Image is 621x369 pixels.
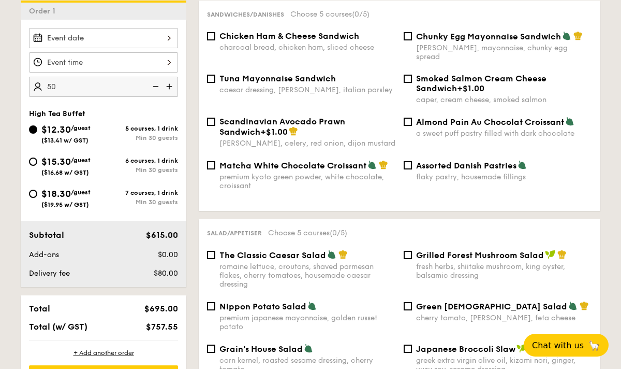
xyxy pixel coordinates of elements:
[29,190,37,198] input: $18.30/guest($19.95 w/ GST)7 courses, 1 drinkMin 30 guests
[103,166,178,174] div: Min 30 guests
[29,7,60,16] span: Order 1
[416,74,546,93] span: Smoked Salmon Cream Cheese Sandwich
[219,302,306,311] span: Nippon Potato Salad
[207,11,284,18] span: Sandwiches/Danishes
[144,304,178,314] span: $695.00
[219,43,395,52] div: charcoal bread, chicken ham, sliced cheese
[304,344,313,353] img: icon-vegetarian.fe4039eb.svg
[41,156,71,167] span: $15.30
[457,83,484,93] span: +$1.00
[588,339,600,351] span: 🦙
[404,32,412,40] input: Chunky Egg Mayonnaise Sandwich[PERSON_NAME], mayonnaise, chunky egg spread
[162,77,178,96] img: icon-add.58712e84.svg
[416,173,592,181] div: flaky pastry, housemade fillings
[103,157,178,164] div: 6 courses, 1 drink
[580,301,589,310] img: icon-chef-hat.a58ddaea.svg
[219,31,359,41] span: Chicken Ham & Cheese Sandwich
[416,302,567,311] span: Green [DEMOGRAPHIC_DATA] Salad
[219,262,395,289] div: romaine lettuce, croutons, shaved parmesan flakes, cherry tomatoes, housemade caesar dressing
[29,269,70,278] span: Delivery fee
[416,32,561,41] span: Chunky Egg Mayonnaise Sandwich
[404,75,412,83] input: Smoked Salmon Cream Cheese Sandwich+$1.00caper, cream cheese, smoked salmon
[207,118,215,126] input: Scandinavian Avocado Prawn Sandwich+$1.00[PERSON_NAME], celery, red onion, dijon mustard
[290,10,369,19] span: Choose 5 courses
[516,344,527,353] img: icon-vegan.f8ff3823.svg
[260,127,288,137] span: +$1.00
[41,137,88,144] span: ($13.41 w/ GST)
[29,109,85,118] span: High Tea Buffet
[532,340,584,350] span: Chat with us
[416,262,592,280] div: fresh herbs, shiitake mushroom, king oyster, balsamic dressing
[154,269,178,278] span: $80.00
[307,301,317,310] img: icon-vegetarian.fe4039eb.svg
[103,198,178,206] div: Min 30 guests
[557,250,567,259] img: icon-chef-hat.a58ddaea.svg
[268,229,347,237] span: Choose 5 courses
[289,126,298,136] img: icon-chef-hat.a58ddaea.svg
[330,229,347,237] span: (0/5)
[416,129,592,138] div: a sweet puff pastry filled with dark chocolate
[71,124,91,132] span: /guest
[207,251,215,259] input: The Classic Caesar Saladromaine lettuce, croutons, shaved parmesan flakes, cherry tomatoes, house...
[565,117,574,126] img: icon-vegetarian.fe4039eb.svg
[416,250,544,260] span: Grilled Forest Mushroom Salad
[524,334,609,357] button: Chat with us🦙
[416,117,564,127] span: Almond Pain Au Chocolat Croissant
[562,31,571,40] img: icon-vegetarian.fe4039eb.svg
[416,314,592,322] div: cherry tomato, [PERSON_NAME], feta cheese
[207,345,215,353] input: Grain's House Saladcorn kernel, roasted sesame dressing, cherry tomato
[103,125,178,132] div: 5 courses, 1 drink
[207,32,215,40] input: Chicken Ham & Cheese Sandwichcharcoal bread, chicken ham, sliced cheese
[219,173,395,190] div: premium kyoto green powder, white chocolate, croissant
[29,158,37,166] input: $15.30/guest($16.68 w/ GST)6 courses, 1 drinkMin 30 guests
[147,77,162,96] img: icon-reduce.1d2dbef1.svg
[219,250,326,260] span: The Classic Caesar Salad
[219,161,366,171] span: Matcha White Chocolate Croissant
[219,74,336,83] span: Tuna Mayonnaise Sandwich
[338,250,348,259] img: icon-chef-hat.a58ddaea.svg
[207,161,215,169] input: Matcha White Chocolate Croissantpremium kyoto green powder, white chocolate, croissant
[573,31,583,40] img: icon-chef-hat.a58ddaea.svg
[352,10,369,19] span: (0/5)
[71,189,91,196] span: /guest
[29,349,178,357] div: + Add another order
[416,44,592,61] div: [PERSON_NAME], mayonnaise, chunky egg spread
[71,157,91,164] span: /guest
[29,304,50,314] span: Total
[41,124,71,135] span: $12.30
[379,160,388,169] img: icon-chef-hat.a58ddaea.svg
[404,118,412,126] input: Almond Pain Au Chocolat Croissanta sweet puff pastry filled with dark chocolate
[29,125,37,134] input: $12.30/guest($13.41 w/ GST)5 courses, 1 drinkMin 30 guests
[29,230,64,240] span: Subtotal
[367,160,377,169] img: icon-vegetarian.fe4039eb.svg
[103,134,178,141] div: Min 30 guests
[29,28,178,48] input: Event date
[207,230,262,237] span: Salad/Appetiser
[219,344,303,354] span: Grain's House Salad
[568,301,578,310] img: icon-vegetarian.fe4039eb.svg
[146,322,178,332] span: $757.55
[219,139,395,148] div: [PERSON_NAME], celery, red onion, dijon mustard
[158,250,178,259] span: $0.00
[207,302,215,310] input: Nippon Potato Saladpremium japanese mayonnaise, golden russet potato
[219,314,395,331] div: premium japanese mayonnaise, golden russet potato
[416,95,592,104] div: caper, cream cheese, smoked salmon
[404,345,412,353] input: Japanese Broccoli Slawgreek extra virgin olive oil, kizami nori, ginger, yuzu soy-sesame dressing
[41,169,89,176] span: ($16.68 w/ GST)
[416,344,515,354] span: Japanese Broccoli Slaw
[29,250,59,259] span: Add-ons
[219,117,345,137] span: Scandinavian Avocado Prawn Sandwich
[404,251,412,259] input: Grilled Forest Mushroom Saladfresh herbs, shiitake mushroom, king oyster, balsamic dressing
[517,160,527,169] img: icon-vegetarian.fe4039eb.svg
[207,75,215,83] input: Tuna Mayonnaise Sandwichcaesar dressing, [PERSON_NAME], italian parsley
[545,250,555,259] img: icon-vegan.f8ff3823.svg
[404,161,412,169] input: Assorted Danish Pastriesflaky pastry, housemade fillings
[29,52,178,73] input: Event time
[146,230,178,240] span: $615.00
[41,188,71,200] span: $18.30
[404,302,412,310] input: Green [DEMOGRAPHIC_DATA] Saladcherry tomato, [PERSON_NAME], feta cheese
[219,86,395,94] div: caesar dressing, [PERSON_NAME], italian parsley
[416,161,516,171] span: Assorted Danish Pastries
[29,322,87,332] span: Total (w/ GST)
[41,201,89,208] span: ($19.95 w/ GST)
